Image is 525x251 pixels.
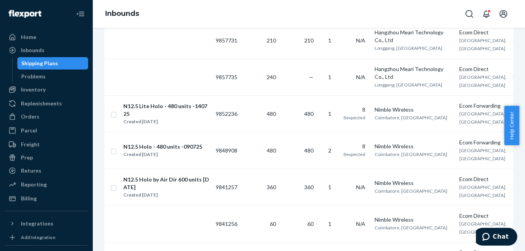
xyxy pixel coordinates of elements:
[375,65,453,81] div: Hangzhou Meari Technology Co., Ltd
[267,74,276,80] span: 240
[21,167,41,175] div: Returns
[459,175,506,183] div: Ecom Direct
[356,220,365,227] span: N/A
[459,221,506,235] span: [GEOGRAPHIC_DATA], [GEOGRAPHIC_DATA]
[375,45,442,51] span: Longgang, [GEOGRAPHIC_DATA]
[5,151,88,164] a: Prep
[105,9,139,18] a: Inbounds
[9,10,41,18] img: Flexport logo
[343,115,365,120] span: 8 expected
[21,59,58,67] div: Shipping Plans
[375,142,453,150] div: Nimble Wireless
[5,110,88,123] a: Orders
[459,212,506,220] div: Ecom Direct
[267,110,276,117] span: 480
[328,220,331,227] span: 1
[267,147,276,154] span: 480
[375,29,453,44] div: Hangzhou Meari Technology Co., Ltd
[5,233,88,242] a: Add Integration
[304,184,314,190] span: 360
[21,46,44,54] div: Inbounds
[479,6,494,22] button: Open notifications
[123,143,202,151] div: N12.5 Holo - 480 units -090725
[5,83,88,96] a: Inventory
[328,74,331,80] span: 1
[328,110,331,117] span: 1
[5,44,88,56] a: Inbounds
[21,181,47,188] div: Reporting
[459,37,506,51] span: [GEOGRAPHIC_DATA], [GEOGRAPHIC_DATA]
[21,33,36,41] div: Home
[375,151,447,157] span: Coimbatore, [GEOGRAPHIC_DATA]
[123,191,209,199] div: Created [DATE]
[375,115,447,120] span: Coimbatore, [GEOGRAPHIC_DATA]
[356,74,365,80] span: N/A
[21,195,37,202] div: Billing
[5,165,88,177] a: Returns
[270,220,276,227] span: 60
[267,37,276,44] span: 210
[304,110,314,117] span: 480
[328,184,331,190] span: 1
[328,37,331,44] span: 1
[341,106,365,114] div: 8
[21,127,37,134] div: Parcel
[504,106,519,145] button: Help Center
[21,100,62,107] div: Replenishments
[304,37,314,44] span: 210
[356,37,365,44] span: N/A
[459,65,506,73] div: Ecom Direct
[17,57,89,70] a: Shipping Plans
[5,178,88,191] a: Reporting
[5,138,88,151] a: Freight
[462,6,477,22] button: Open Search Box
[99,3,145,25] ol: breadcrumbs
[343,151,365,157] span: 8 expected
[356,184,365,190] span: N/A
[307,220,314,227] span: 60
[328,147,331,154] span: 2
[123,118,209,126] div: Created [DATE]
[459,29,506,36] div: Ecom Direct
[476,228,517,247] iframe: Opens a widget where you can chat to one of our agents
[5,124,88,137] a: Parcel
[213,22,240,59] td: 9857731
[21,113,39,120] div: Orders
[5,31,88,43] a: Home
[341,142,365,150] div: 8
[213,132,240,169] td: 9848908
[375,82,442,88] span: Longgang, [GEOGRAPHIC_DATA]
[459,139,506,146] div: Ecom Forwarding
[213,205,240,242] td: 9841256
[21,154,33,161] div: Prep
[21,86,46,93] div: Inventory
[459,74,506,88] span: [GEOGRAPHIC_DATA], [GEOGRAPHIC_DATA]
[267,184,276,190] span: 360
[21,234,55,241] div: Add Integration
[5,217,88,230] button: Integrations
[5,192,88,205] a: Billing
[21,73,46,80] div: Problems
[123,102,209,118] div: N12.5 Lite Holo - 480 units -140725
[213,59,240,95] td: 9857735
[21,220,53,227] div: Integrations
[123,176,209,191] div: N12.5 Holo by Air Dir 600 units [DATE]
[459,111,506,125] span: [GEOGRAPHIC_DATA], [GEOGRAPHIC_DATA]
[375,188,447,194] span: Coimbatore, [GEOGRAPHIC_DATA]
[213,169,240,205] td: 9841257
[459,148,506,161] span: [GEOGRAPHIC_DATA], [GEOGRAPHIC_DATA]
[304,147,314,154] span: 480
[17,70,89,83] a: Problems
[459,184,506,198] span: [GEOGRAPHIC_DATA], [GEOGRAPHIC_DATA]
[375,225,447,231] span: Coimbatore, [GEOGRAPHIC_DATA]
[5,97,88,110] a: Replenishments
[375,106,453,114] div: Nimble Wireless
[459,102,506,110] div: Ecom Forwarding
[123,151,202,158] div: Created [DATE]
[73,6,88,22] button: Close Navigation
[496,6,511,22] button: Open account menu
[309,74,314,80] span: —
[21,141,40,148] div: Freight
